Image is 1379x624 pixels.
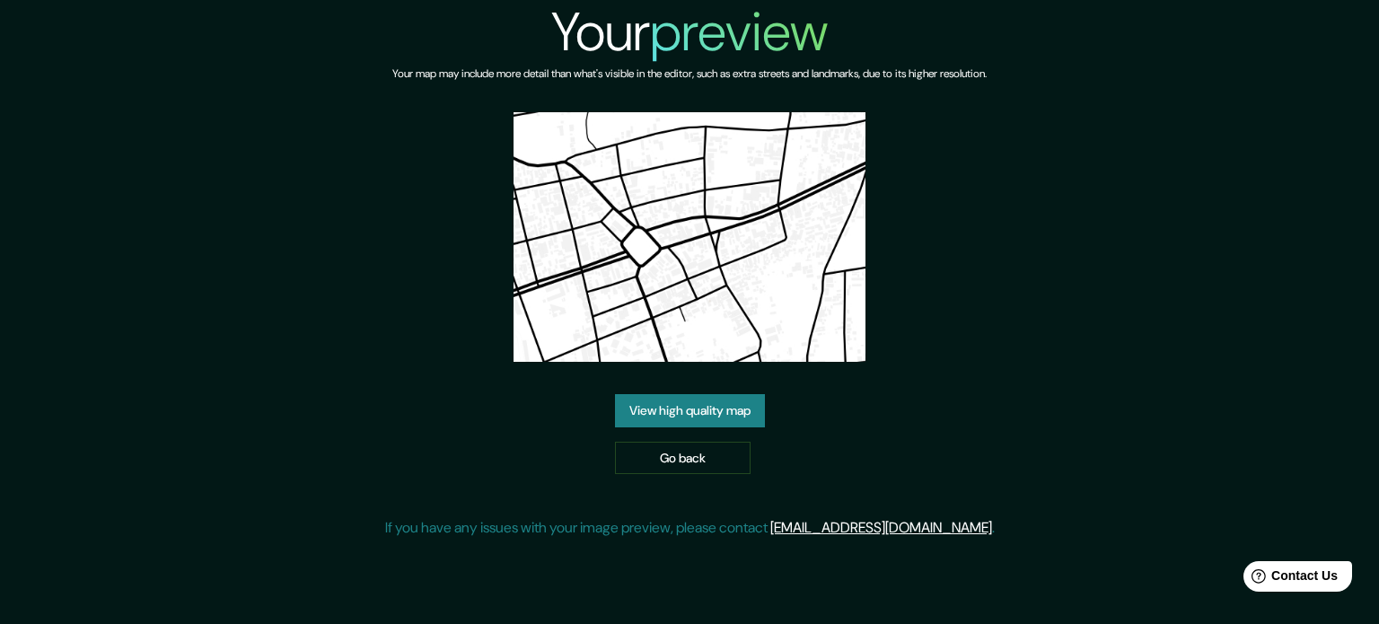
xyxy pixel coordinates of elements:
iframe: Help widget launcher [1219,554,1359,604]
h6: Your map may include more detail than what's visible in the editor, such as extra streets and lan... [392,65,987,83]
a: [EMAIL_ADDRESS][DOMAIN_NAME] [770,518,992,537]
a: Go back [615,442,751,475]
p: If you have any issues with your image preview, please contact . [385,517,995,539]
a: View high quality map [615,394,765,427]
img: created-map-preview [514,112,866,362]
